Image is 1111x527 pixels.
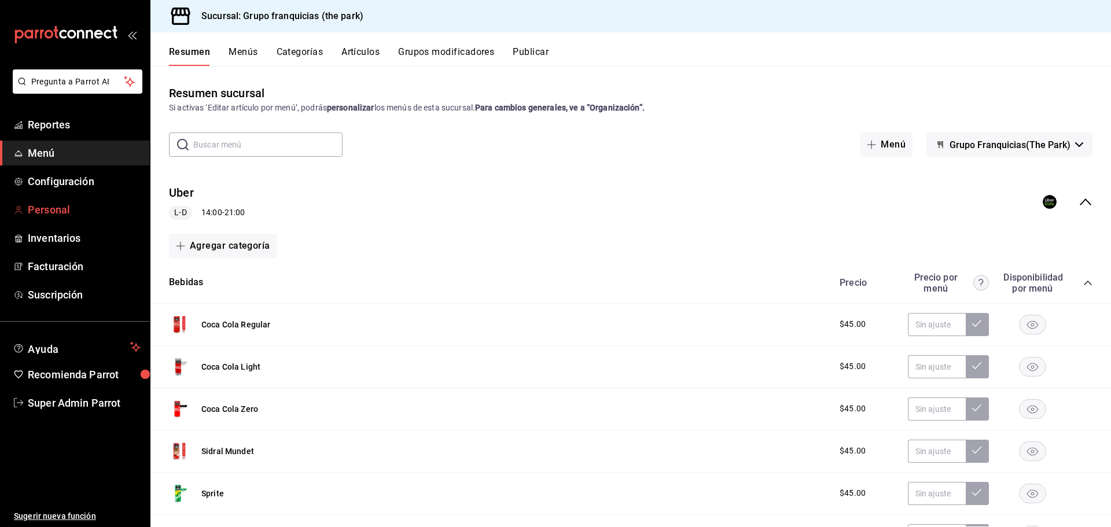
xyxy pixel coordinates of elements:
[201,319,271,330] button: Coca Cola Regular
[475,103,645,112] strong: Para cambios generales, ve a “Organización”.
[950,139,1070,150] span: Grupo Franquicias(The Park)
[169,276,203,289] button: Bebidas
[31,76,124,88] span: Pregunta a Parrot AI
[201,488,224,499] button: Sprite
[28,395,141,411] span: Super Admin Parrot
[169,484,187,503] img: Preview
[170,207,191,219] span: L-D
[277,46,323,66] button: Categorías
[13,69,142,94] button: Pregunta a Parrot AI
[169,46,1111,66] div: navigation tabs
[513,46,549,66] button: Publicar
[169,358,187,376] img: Preview
[28,340,126,354] span: Ayuda
[840,360,866,373] span: $45.00
[840,445,866,457] span: $45.00
[28,230,141,246] span: Inventarios
[229,46,257,66] button: Menús
[828,277,902,288] div: Precio
[201,445,254,457] button: Sidral Mundet
[169,84,264,102] div: Resumen sucursal
[398,46,494,66] button: Grupos modificadores
[8,84,142,96] a: Pregunta a Parrot AI
[341,46,380,66] button: Artículos
[908,482,966,505] input: Sin ajuste
[192,9,363,23] h3: Sucursal: Grupo franquicias (the park)
[840,487,866,499] span: $45.00
[908,397,966,421] input: Sin ajuste
[1003,272,1061,294] div: Disponibilidad por menú
[201,361,260,373] button: Coca Cola Light
[169,400,187,418] img: Preview
[28,367,141,382] span: Recomienda Parrot
[193,133,343,156] input: Buscar menú
[860,132,913,157] button: Menú
[14,510,141,522] span: Sugerir nueva función
[127,30,137,39] button: open_drawer_menu
[169,234,277,258] button: Agregar categoría
[908,355,966,378] input: Sin ajuste
[28,145,141,161] span: Menú
[169,315,187,334] img: Preview
[908,440,966,463] input: Sin ajuste
[908,272,989,294] div: Precio por menú
[169,442,187,460] img: Preview
[201,403,258,415] button: Coca Cola Zero
[28,259,141,274] span: Facturación
[908,313,966,336] input: Sin ajuste
[327,103,374,112] strong: personalizar
[28,202,141,218] span: Personal
[926,132,1092,157] button: Grupo Franquicias(The Park)
[169,185,194,201] button: Uber
[1083,278,1092,288] button: collapse-category-row
[169,206,245,220] div: 14:00 - 21:00
[840,403,866,415] span: $45.00
[169,102,1092,114] div: Si activas ‘Editar artículo por menú’, podrás los menús de esta sucursal.
[840,318,866,330] span: $45.00
[28,287,141,303] span: Suscripción
[28,174,141,189] span: Configuración
[28,117,141,132] span: Reportes
[169,46,210,66] button: Resumen
[150,175,1111,229] div: collapse-menu-row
